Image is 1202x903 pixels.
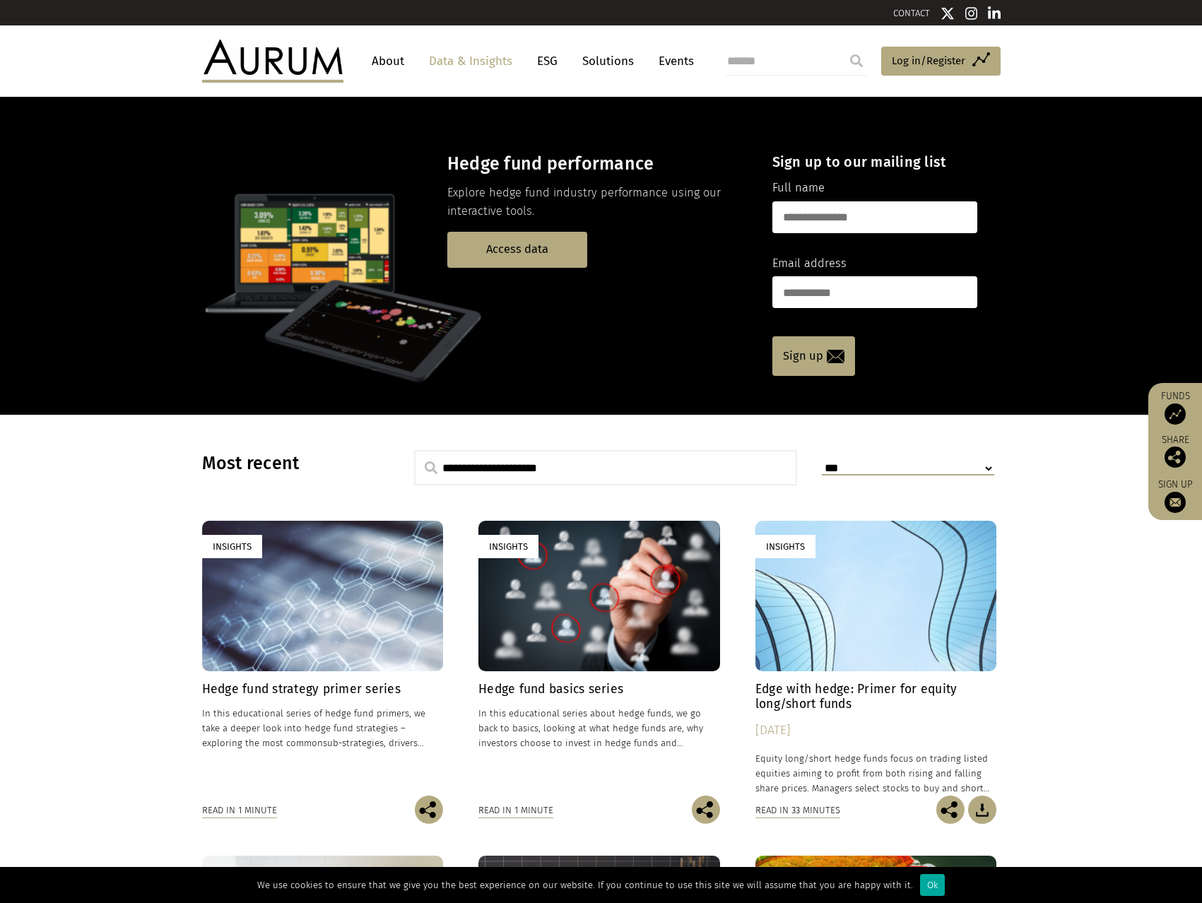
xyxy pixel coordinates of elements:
a: Sign up [1155,478,1195,513]
p: Equity long/short hedge funds focus on trading listed equities aiming to profit from both rising ... [755,751,997,796]
a: Data & Insights [422,48,519,74]
h3: Most recent [202,453,379,474]
a: CONTACT [893,8,930,18]
span: sub-strategies [323,738,384,748]
img: Sign up to our newsletter [1165,492,1186,513]
img: Download Article [968,796,996,824]
img: Access Funds [1165,403,1186,425]
a: Events [652,48,694,74]
div: Read in 1 minute [202,803,277,818]
input: Submit [842,47,871,75]
img: Aurum [202,40,343,82]
h4: Sign up to our mailing list [772,153,977,170]
a: About [365,48,411,74]
div: Ok [920,874,945,896]
label: Full name [772,179,825,197]
a: Solutions [575,48,641,74]
div: Insights [478,535,538,558]
a: ESG [530,48,565,74]
img: Twitter icon [941,6,955,20]
div: Insights [202,535,262,558]
span: Log in/Register [892,52,965,69]
h4: Hedge fund basics series [478,682,720,697]
div: Read in 1 minute [478,803,553,818]
img: Share this post [692,796,720,824]
img: Share this post [1165,447,1186,468]
img: email-icon [827,350,844,363]
h4: Hedge fund strategy primer series [202,682,444,697]
a: Insights Hedge fund strategy primer series In this educational series of hedge fund primers, we t... [202,521,444,796]
p: In this educational series of hedge fund primers, we take a deeper look into hedge fund strategie... [202,706,444,750]
div: Share [1155,435,1195,468]
a: Insights Edge with hedge: Primer for equity long/short funds [DATE] Equity long/short hedge funds... [755,521,997,796]
div: Insights [755,535,815,558]
h4: Edge with hedge: Primer for equity long/short funds [755,682,997,712]
p: Explore hedge fund industry performance using our interactive tools. [447,184,748,221]
img: Share this post [415,796,443,824]
a: Log in/Register [881,47,1001,76]
img: search.svg [425,461,437,474]
a: Funds [1155,390,1195,425]
a: Sign up [772,336,855,376]
p: In this educational series about hedge funds, we go back to basics, looking at what hedge funds a... [478,706,720,750]
h3: Hedge fund performance [447,153,748,175]
div: [DATE] [755,721,997,740]
img: Linkedin icon [988,6,1001,20]
img: Share this post [936,796,965,824]
a: Access data [447,232,587,268]
label: Email address [772,254,847,273]
img: Instagram icon [965,6,978,20]
div: Read in 33 minutes [755,803,840,818]
a: Insights Hedge fund basics series In this educational series about hedge funds, we go back to bas... [478,521,720,796]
